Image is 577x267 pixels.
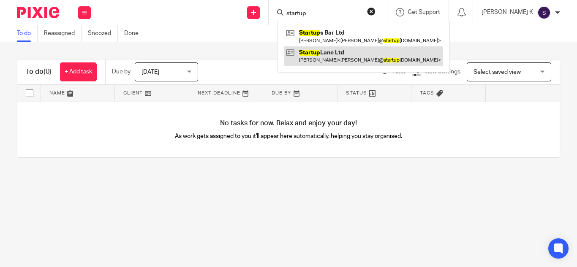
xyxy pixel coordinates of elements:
img: svg%3E [537,6,551,19]
p: As work gets assigned to you it'll appear here automatically, helping you stay organised. [153,132,424,140]
span: Select saved view [474,69,521,75]
h1: To do [26,67,52,76]
button: Clear [367,7,376,16]
p: [PERSON_NAME] K [482,8,533,16]
span: (0) [44,68,52,75]
a: Snoozed [88,25,118,42]
a: + Add task [60,62,97,81]
span: Get Support [408,9,440,15]
p: Due by [112,67,131,76]
input: Search [286,10,362,18]
h4: No tasks for now. Relax and enjoy your day! [17,119,560,128]
a: Reassigned [44,25,82,42]
span: [DATE] [142,69,159,75]
a: Done [124,25,145,42]
a: To do [17,25,38,42]
span: Tags [420,91,434,95]
img: Pixie [17,7,59,18]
